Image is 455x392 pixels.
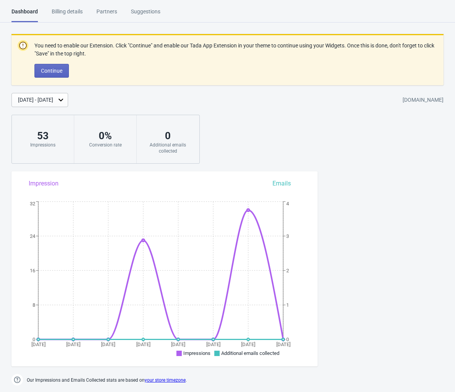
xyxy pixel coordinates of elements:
span: Continue [41,68,62,74]
tspan: [DATE] [66,342,80,347]
span: Our Impressions and Emails Collected stats are based on . [27,374,187,387]
iframe: chat widget [423,361,447,384]
img: help.png [11,374,23,385]
div: [DATE] - [DATE] [18,96,53,104]
tspan: 1 [286,302,289,308]
div: [DOMAIN_NAME] [403,93,444,107]
tspan: [DATE] [241,342,255,347]
tspan: 8 [33,302,35,308]
tspan: 2 [286,268,289,273]
button: Continue [34,64,69,78]
div: 0 [144,130,191,142]
tspan: [DATE] [136,342,150,347]
div: Billing details [52,8,83,21]
tspan: 32 [30,201,35,207]
div: Partners [96,8,117,21]
span: Impressions [183,350,210,356]
tspan: 24 [30,233,36,239]
div: 0 % [82,130,129,142]
tspan: 16 [30,268,35,273]
div: Dashboard [11,8,38,22]
tspan: [DATE] [101,342,115,347]
tspan: 0 [33,337,35,342]
div: Additional emails collected [144,142,191,154]
div: Impressions [20,142,66,148]
tspan: 4 [286,201,289,207]
div: Suggestions [131,8,160,21]
tspan: [DATE] [276,342,290,347]
tspan: 3 [286,233,289,239]
div: Conversion rate [82,142,129,148]
a: your store timezone [145,377,186,383]
tspan: [DATE] [171,342,185,347]
tspan: [DATE] [31,342,46,347]
tspan: [DATE] [206,342,220,347]
span: Additional emails collected [221,350,279,356]
p: You need to enable our Extension. Click "Continue" and enable our Tada App Extension in your them... [34,42,437,58]
div: 53 [20,130,66,142]
tspan: 0 [286,337,289,342]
